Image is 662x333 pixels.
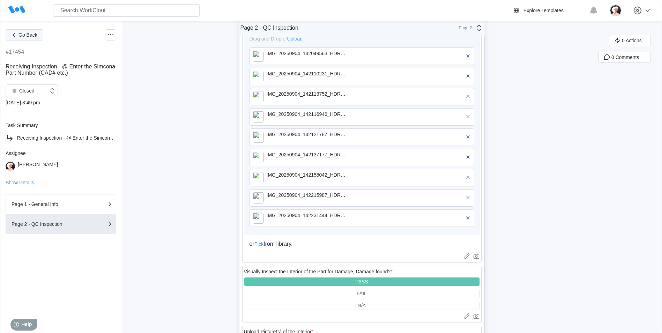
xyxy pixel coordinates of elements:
[523,8,564,13] div: Explore Templates
[611,55,639,60] span: 0 Comments
[18,32,37,37] span: Go Back
[267,172,347,178] div: IMG_20250904_142158042_HDR.png
[253,51,264,62] img: d5a3df4b-7238-4b77-9713-5eb643a56a54
[53,4,200,17] input: Search WorkClout
[250,241,474,247] div: or from library.
[267,71,347,76] div: IMG_20250904_142110231_HDR.png
[267,192,347,198] div: IMG_20250904_142215987_HDR.png
[6,29,43,40] button: Go Back
[610,5,622,16] img: user-4.png
[6,123,116,128] div: Task Summary
[253,71,264,82] img: 709583cc-49f7-4a49-840e-e21898797f36
[240,25,298,31] div: Page 2 - QC Inspection
[455,25,472,30] div: Page 2
[9,86,35,96] div: Closed
[267,152,347,157] div: IMG_20250904_142137177_HDR.png
[253,91,264,102] img: 41b70264-9cbf-4598-a9fe-21deee2c4da5
[6,49,24,55] div: #17454
[18,162,58,171] div: [PERSON_NAME]
[6,162,15,171] img: user-4.png
[622,38,642,43] span: 0 Actions
[357,291,367,296] div: FAIL
[267,51,347,56] div: IMG_20250904_142049563_HDR.png
[598,52,651,63] button: 0 Comments
[287,36,303,42] span: Upload
[267,132,347,137] div: IMG_20250904_142121787_HDR.png
[250,36,303,42] span: Drag and Drop or
[253,192,264,203] img: d5e8a298-9e2b-421b-847c-da1cdc4fb08c
[6,64,115,76] span: Receiving Inspection - @ Enter the Simcona Part Number (CAD# etc.)
[267,213,347,218] div: IMG_20250904_142231444_HDR.png
[512,6,586,15] a: Explore Templates
[253,132,264,143] img: 70d61585-6784-476b-8306-79a67d91473c
[267,111,347,117] div: IMG_20250904_142116946_HDR.png
[17,135,169,141] span: Receiving Inspection - @ Enter the Simcona Part Number (CAD# etc.)
[6,100,116,105] div: [DATE] 3:49 pm
[12,202,81,207] div: Page 1 - General Info
[253,111,264,123] img: 9c923e50-3357-4d18-9112-94830c1346ae
[12,222,81,227] div: Page 2 - QC Inspection
[358,303,366,308] div: N/A
[253,172,264,183] img: 5cf4e3d5-5bff-480b-8d51-71bc681919be
[355,279,368,284] div: PASS
[253,152,264,163] img: f0802703-20d1-4546-ae83-5790060665d6
[254,241,263,247] span: Pick
[6,214,116,234] button: Page 2 - QC Inspection
[6,150,116,156] div: Assignee
[267,91,347,97] div: IMG_20250904_142113752_HDR.png
[6,134,116,142] a: Receiving Inspection - @ Enter the Simcona Part Number (CAD# etc.)
[253,213,264,224] img: f88c1467-90ad-4479-8dcd-89a6f6790c3f
[609,35,651,46] button: 0 Actions
[6,194,116,214] button: Page 1 - General Info
[6,180,34,185] button: Show Details
[244,269,393,274] div: Visually Inspect the Interior of the Part for Damage, Damage found?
